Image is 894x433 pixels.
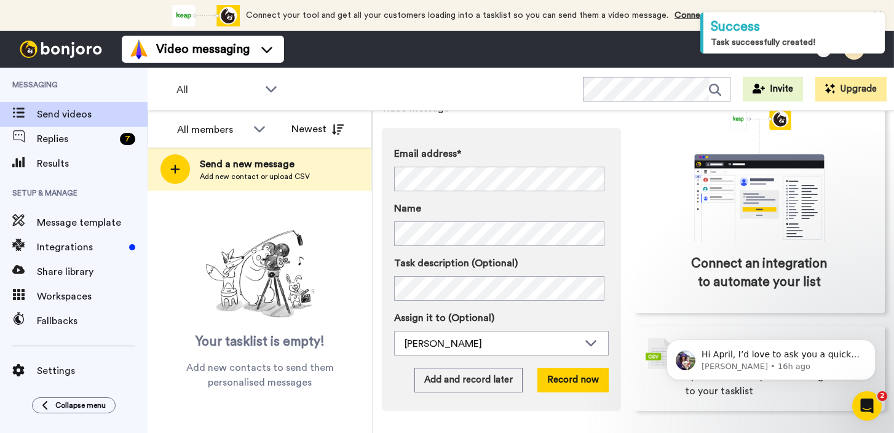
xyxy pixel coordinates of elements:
[196,333,325,351] span: Your tasklist is empty!
[537,368,609,392] button: Record now
[394,201,421,216] span: Name
[414,368,523,392] button: Add and record later
[120,133,135,145] div: 7
[743,77,803,101] button: Invite
[711,36,877,49] div: Task successfully created!
[37,314,148,328] span: Fallbacks
[246,11,668,20] span: Connect your tool and get all your customers loading into a tasklist so you can send them a video...
[15,41,107,58] img: bj-logo-header-white.svg
[199,225,322,324] img: ready-set-action.png
[37,215,148,230] span: Message template
[711,17,877,36] div: Success
[166,360,354,390] span: Add new contacts to send them personalised messages
[37,289,148,304] span: Workspaces
[852,391,882,421] iframe: Intercom live chat
[37,156,148,171] span: Results
[815,77,887,101] button: Upgrade
[37,132,115,146] span: Replies
[686,255,833,292] span: Connect an integration to automate your list
[674,11,728,20] a: Connect now
[176,82,259,97] span: All
[55,400,106,410] span: Collapse menu
[37,107,148,122] span: Send videos
[32,397,116,413] button: Collapse menu
[129,39,149,59] img: vm-color.svg
[646,338,673,369] img: csv-grey.png
[172,5,240,26] div: animation
[394,256,609,271] label: Task description (Optional)
[200,172,310,181] span: Add new contact or upload CSV
[394,146,609,161] label: Email address*
[37,240,124,255] span: Integrations
[282,117,353,141] button: Newest
[648,314,894,400] iframe: Intercom notifications message
[877,391,887,401] span: 2
[37,264,148,279] span: Share library
[37,363,148,378] span: Settings
[177,122,247,137] div: All members
[405,336,579,351] div: [PERSON_NAME]
[156,41,250,58] span: Video messaging
[394,311,609,325] label: Assign it to (Optional)
[667,108,852,242] div: animation
[200,157,310,172] span: Send a new message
